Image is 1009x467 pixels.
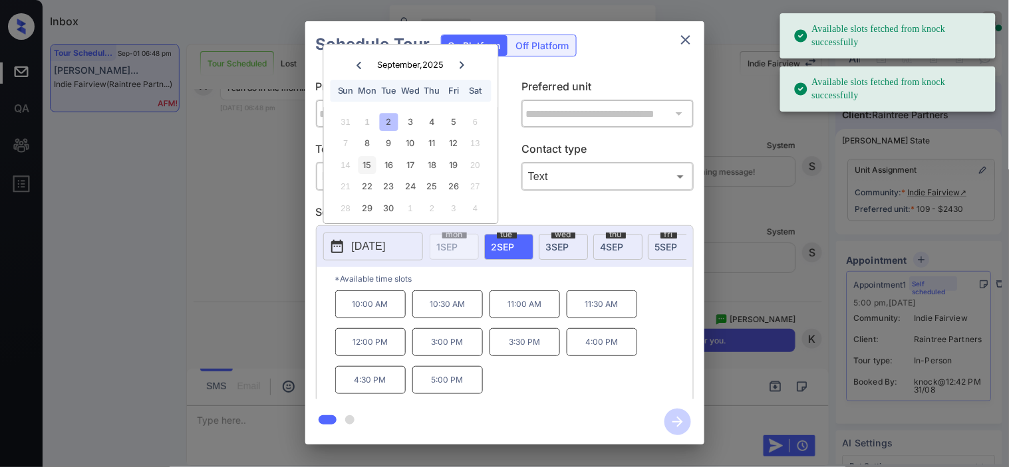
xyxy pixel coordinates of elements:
p: 4:30 PM [335,366,406,394]
div: Choose Wednesday, September 10th, 2025 [402,135,420,153]
div: Not available Sunday, September 21st, 2025 [337,178,355,196]
div: Choose Thursday, September 18th, 2025 [423,156,441,174]
div: Not available Saturday, September 6th, 2025 [466,113,484,131]
span: tue [497,231,517,238]
div: Choose Tuesday, September 16th, 2025 [380,156,398,174]
p: Contact type [521,141,694,162]
div: date-select [648,234,697,260]
div: Choose Monday, September 8th, 2025 [359,135,376,153]
p: 10:00 AM [335,290,406,318]
div: Choose Friday, September 12th, 2025 [445,135,463,153]
div: Choose Wednesday, September 17th, 2025 [402,156,420,174]
div: Choose Tuesday, September 30th, 2025 [380,199,398,217]
div: Available slots fetched from knock successfully [793,17,985,54]
p: 11:00 AM [490,290,560,318]
span: 3 SEP [546,241,569,252]
p: Preferred community [316,78,488,100]
div: September , 2025 [377,60,444,70]
p: 5:00 PM [412,366,483,394]
div: date-select [539,234,588,260]
div: Choose Monday, September 29th, 2025 [359,199,376,217]
span: 5 SEP [655,241,678,252]
div: Not available Wednesday, October 1st, 2025 [402,199,420,217]
h2: Schedule Tour [305,21,441,68]
div: date-select [484,234,533,260]
button: [DATE] [323,233,423,260]
p: Preferred unit [521,78,694,100]
span: fri [660,231,677,238]
p: [DATE] [352,238,386,254]
p: 3:30 PM [490,328,560,356]
button: btn-next [656,405,699,439]
div: month 2025-09 [328,111,494,219]
div: date-select [593,234,643,260]
div: Not available Saturday, October 4th, 2025 [466,199,484,217]
div: Choose Thursday, September 11th, 2025 [423,135,441,153]
div: Not available Thursday, October 2nd, 2025 [423,199,441,217]
div: Not available Saturday, September 13th, 2025 [466,135,484,153]
div: Off Platform [509,35,576,56]
div: Choose Friday, September 5th, 2025 [445,113,463,131]
p: 4:00 PM [567,328,637,356]
p: Tour type [316,141,488,162]
span: thu [606,231,626,238]
div: Not available Sunday, September 7th, 2025 [337,135,355,153]
div: Not available Sunday, August 31st, 2025 [337,113,355,131]
div: Text [525,165,690,187]
div: Not available Monday, September 1st, 2025 [359,113,376,131]
div: In Person [319,165,485,187]
div: Sat [466,82,484,100]
div: Choose Friday, September 19th, 2025 [445,156,463,174]
div: On Platform [442,35,507,56]
div: Not available Sunday, September 28th, 2025 [337,199,355,217]
div: Choose Thursday, September 4th, 2025 [423,113,441,131]
div: Choose Wednesday, September 3rd, 2025 [402,113,420,131]
div: Choose Tuesday, September 2nd, 2025 [380,113,398,131]
span: 2 SEP [492,241,515,252]
div: Tue [380,82,398,100]
div: Sun [337,82,355,100]
div: Available slots fetched from knock successfully [793,70,985,108]
div: Not available Saturday, September 20th, 2025 [466,156,484,174]
div: Choose Thursday, September 25th, 2025 [423,178,441,196]
div: Mon [359,82,376,100]
div: Choose Monday, September 22nd, 2025 [359,178,376,196]
div: Choose Monday, September 15th, 2025 [359,156,376,174]
p: Select slot [316,204,694,225]
div: Choose Tuesday, September 23rd, 2025 [380,178,398,196]
div: Not available Saturday, September 27th, 2025 [466,178,484,196]
button: close [672,27,699,53]
span: wed [551,231,575,238]
div: Choose Friday, September 26th, 2025 [445,178,463,196]
span: 4 SEP [601,241,624,252]
div: Fri [445,82,463,100]
div: Wed [402,82,420,100]
p: 12:00 PM [335,328,406,356]
p: *Available time slots [335,267,693,290]
p: 11:30 AM [567,290,637,318]
div: Choose Wednesday, September 24th, 2025 [402,178,420,196]
p: 10:30 AM [412,290,483,318]
div: Choose Tuesday, September 9th, 2025 [380,135,398,153]
div: Not available Friday, October 3rd, 2025 [445,199,463,217]
div: Thu [423,82,441,100]
p: 3:00 PM [412,328,483,356]
div: Not available Sunday, September 14th, 2025 [337,156,355,174]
